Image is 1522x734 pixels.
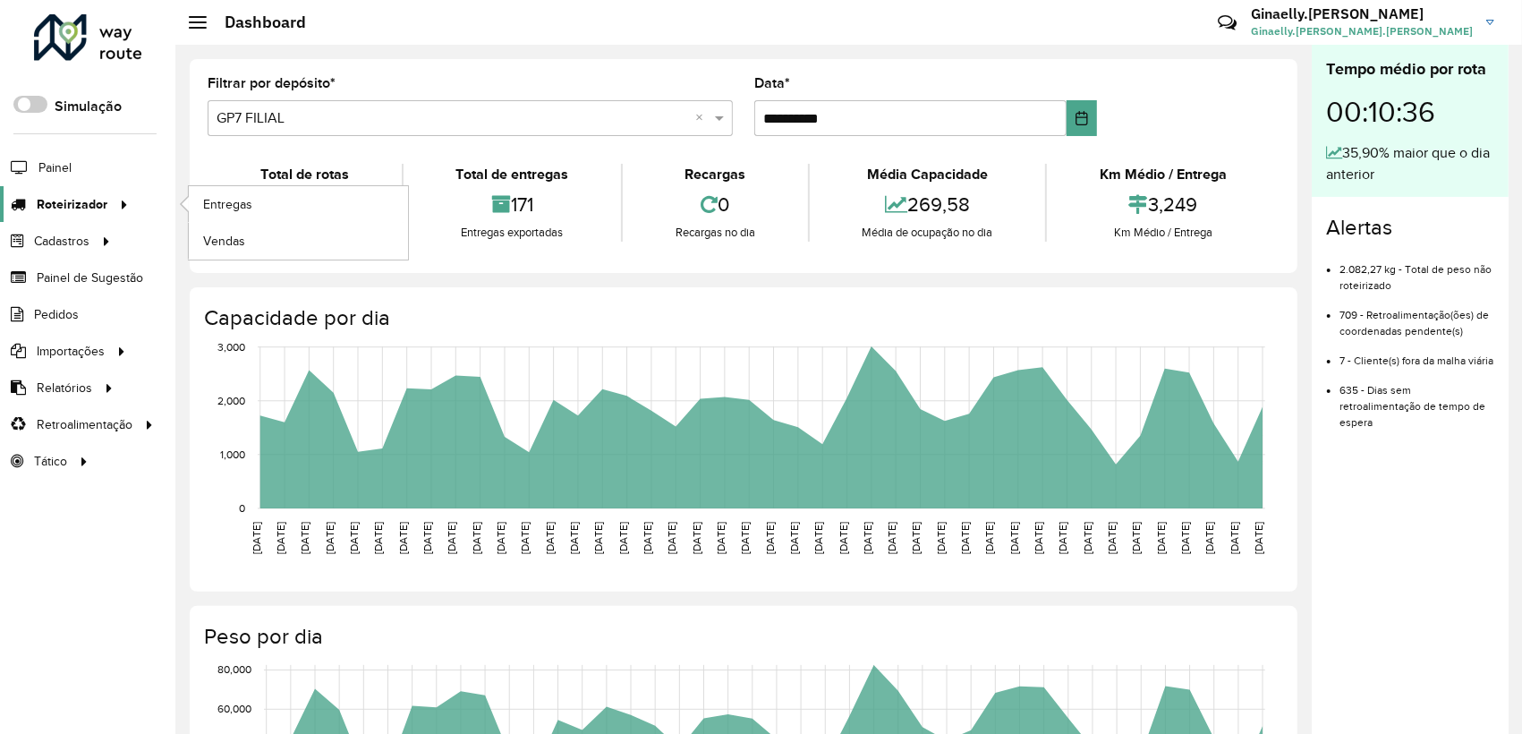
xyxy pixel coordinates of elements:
[1326,57,1494,81] div: Tempo médio por rota
[1339,369,1494,431] li: 635 - Dias sem retroalimentação de tempo de espera
[37,195,107,214] span: Roteirizador
[862,522,873,554] text: [DATE]
[519,522,531,554] text: [DATE]
[814,185,1042,224] div: 269,58
[1229,522,1240,554] text: [DATE]
[1106,522,1118,554] text: [DATE]
[1155,522,1167,554] text: [DATE]
[408,185,617,224] div: 171
[627,224,804,242] div: Recargas no dia
[627,185,804,224] div: 0
[666,522,677,554] text: [DATE]
[544,522,556,554] text: [DATE]
[495,522,506,554] text: [DATE]
[203,232,245,251] span: Vendas
[212,164,397,185] div: Total de rotas
[814,224,1042,242] div: Média de ocupação no dia
[1204,522,1216,554] text: [DATE]
[1339,248,1494,294] li: 2.082,27 kg - Total de peso não roteirizado
[203,195,252,214] span: Entregas
[1326,81,1494,142] div: 00:10:36
[1251,23,1473,39] span: Ginaelly.[PERSON_NAME].[PERSON_NAME]
[1326,142,1494,185] div: 35,90% maior que o dia anterior
[568,522,580,554] text: [DATE]
[1082,522,1093,554] text: [DATE]
[37,379,92,397] span: Relatórios
[814,164,1042,185] div: Média Capacidade
[348,522,360,554] text: [DATE]
[695,107,710,129] span: Clear all
[642,522,653,554] text: [DATE]
[754,73,790,94] label: Data
[408,164,617,185] div: Total de entregas
[691,522,702,554] text: [DATE]
[37,415,132,434] span: Retroalimentação
[1051,164,1275,185] div: Km Médio / Entrega
[324,522,336,554] text: [DATE]
[55,96,122,117] label: Simulação
[189,186,408,222] a: Entregas
[37,342,105,361] span: Importações
[207,13,306,32] h2: Dashboard
[739,522,751,554] text: [DATE]
[38,158,72,177] span: Painel
[204,305,1280,331] h4: Capacidade por dia
[34,305,79,324] span: Pedidos
[838,522,849,554] text: [DATE]
[1179,522,1191,554] text: [DATE]
[189,223,408,259] a: Vendas
[1339,294,1494,339] li: 709 - Retroalimentação(ões) de coordenadas pendente(s)
[217,341,245,353] text: 3,000
[251,522,262,554] text: [DATE]
[1253,522,1264,554] text: [DATE]
[627,164,804,185] div: Recargas
[1008,522,1020,554] text: [DATE]
[788,522,800,554] text: [DATE]
[421,522,433,554] text: [DATE]
[208,73,336,94] label: Filtrar por depósito
[1051,185,1275,224] div: 3,249
[1067,100,1097,136] button: Choose Date
[1051,224,1275,242] div: Km Médio / Entrega
[275,522,286,554] text: [DATE]
[446,522,457,554] text: [DATE]
[1131,522,1143,554] text: [DATE]
[1326,215,1494,241] h4: Alertas
[37,269,143,287] span: Painel de Sugestão
[935,522,947,554] text: [DATE]
[911,522,923,554] text: [DATE]
[204,624,1280,650] h4: Peso por dia
[764,522,776,554] text: [DATE]
[217,395,245,406] text: 2,000
[220,448,245,460] text: 1,000
[592,522,604,554] text: [DATE]
[1208,4,1246,42] a: Contato Rápido
[1033,522,1044,554] text: [DATE]
[1339,339,1494,369] li: 7 - Cliente(s) fora da malha viária
[959,522,971,554] text: [DATE]
[812,522,824,554] text: [DATE]
[715,522,727,554] text: [DATE]
[34,452,67,471] span: Tático
[617,522,629,554] text: [DATE]
[1058,522,1069,554] text: [DATE]
[34,232,89,251] span: Cadastros
[372,522,384,554] text: [DATE]
[471,522,482,554] text: [DATE]
[299,522,310,554] text: [DATE]
[239,502,245,514] text: 0
[397,522,409,554] text: [DATE]
[1251,5,1473,22] h3: Ginaelly.[PERSON_NAME]
[886,522,897,554] text: [DATE]
[984,522,996,554] text: [DATE]
[217,664,251,676] text: 80,000
[217,704,251,715] text: 60,000
[408,224,617,242] div: Entregas exportadas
